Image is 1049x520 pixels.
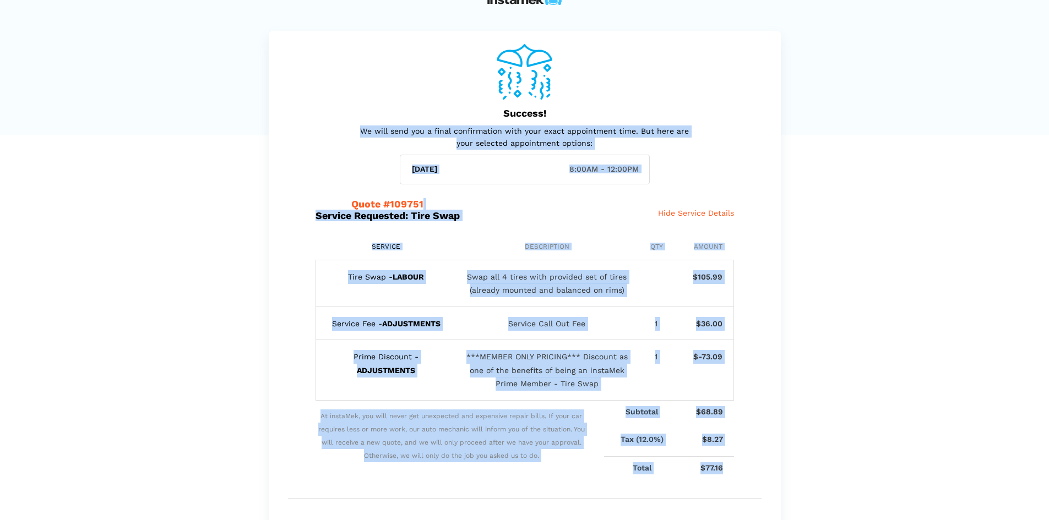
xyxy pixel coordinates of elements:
span: Hide Service Details [658,209,734,218]
b: LABOUR [393,272,424,281]
div: $105.99 [683,270,722,297]
p: Total [615,462,669,474]
div: $36.00 [683,317,722,331]
div: Qty [649,243,665,250]
div: Service Call Out Fee [464,317,630,331]
span: 8:00AM - 12:00PM [569,165,639,173]
h6: [DATE] [412,165,437,174]
h5: Service Requested: Tire Swap [316,198,487,221]
div: 1 [648,350,664,391]
span: At instaMek, you will never get unexpected and expensive repair bills. If your car requires less ... [316,401,588,485]
div: Prime Discount - [327,350,445,391]
div: Service [327,243,445,250]
div: Swap all 4 tires with provided set of tires (already mounted and balanced on rims) [464,270,630,297]
div: Service Fee - [327,317,445,331]
b: ADJUSTMENTS [357,366,415,375]
div: $-73.09 [683,350,722,391]
b: ADJUSTMENTS [382,319,441,328]
div: 1 [648,317,664,331]
div: Tire Swap - [327,270,445,297]
div: Description [464,243,630,250]
p: Tax (12.0%) [615,434,669,446]
p: We will send you a final confirmation with your exact appointment time. But here are your selecte... [360,125,690,149]
p: Subtotal [615,406,669,418]
div: ***MEMBER ONLY PRICING*** Discount as one of the benefits of being an instaMek Prime Member - Tir... [464,350,630,391]
p: $8.27 [669,434,723,446]
p: $77.16 [669,462,723,474]
h5: Success! [296,107,753,119]
p: $68.89 [669,406,723,418]
span: Quote #109751 [351,198,423,210]
div: Amount [683,243,722,250]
